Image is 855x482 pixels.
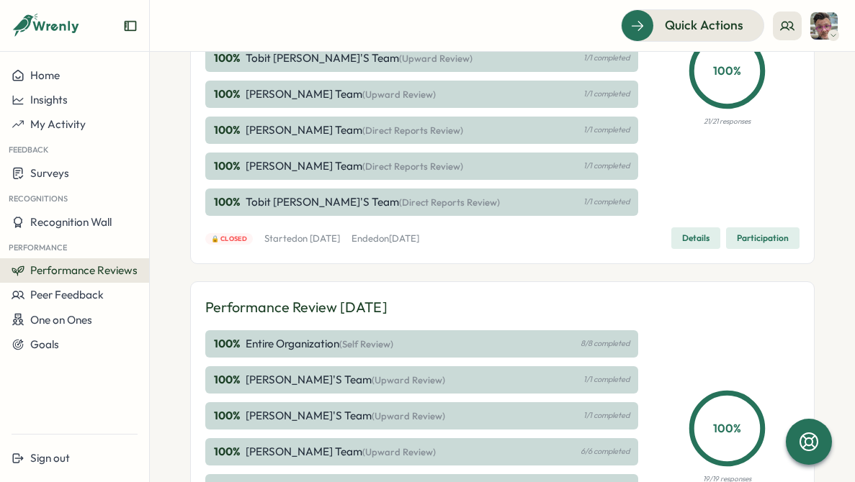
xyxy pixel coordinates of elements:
p: 100 % [214,194,243,210]
span: (Direct Reports Review) [399,196,500,208]
span: One on Ones [30,313,92,327]
img: Chris Forlano [810,12,838,40]
p: [PERSON_NAME] Team [246,158,463,174]
p: 100 % [214,444,243,460]
p: 100 % [214,50,243,66]
span: Insights [30,93,68,106]
span: Participation [737,228,789,248]
p: 1/1 completed [583,411,630,420]
p: Tobit [PERSON_NAME]'s Team [246,50,473,66]
span: Recognition Wall [30,215,112,229]
p: Entire Organization [246,336,393,352]
p: 1/1 completed [583,197,630,206]
span: Details [682,228,709,248]
p: 1/1 completed [583,53,630,63]
span: (Upward Review) [362,88,436,100]
p: 6/6 completed [581,447,630,456]
button: Participation [726,227,800,249]
button: Details [671,227,720,249]
p: 1/1 completed [583,161,630,170]
p: 100 % [214,122,243,138]
span: Peer Feedback [30,288,104,301]
span: Quick Actions [665,16,743,35]
span: (Direct Reports Review) [362,160,463,172]
button: Quick Actions [621,9,764,41]
p: Ended on [DATE] [352,232,419,245]
span: Home [30,68,60,82]
p: 8/8 completed [581,339,630,348]
span: Goals [30,337,59,351]
p: 100 % [214,408,243,424]
p: 1/1 completed [583,125,630,135]
span: Sign out [30,451,70,465]
span: 🔒 Closed [211,234,248,244]
p: [PERSON_NAME] Team [246,86,436,102]
p: 100 % [214,336,243,352]
p: Performance Review [DATE] [205,296,388,319]
button: Expand sidebar [123,19,138,33]
p: 100 % [214,158,243,174]
p: [PERSON_NAME]'s Team [246,372,445,388]
span: (Self Review) [339,338,393,350]
span: (Direct Reports Review) [362,124,463,136]
span: Performance Reviews [30,263,138,277]
p: 100 % [692,419,762,437]
span: My Activity [30,117,86,131]
span: (Upward Review) [372,374,445,386]
p: 21/21 responses [704,116,751,127]
p: [PERSON_NAME] Team [246,444,436,460]
p: 100 % [214,86,243,102]
p: 1/1 completed [583,375,630,384]
p: Tobit [PERSON_NAME]'s Team [246,194,500,210]
span: (Upward Review) [399,53,473,64]
p: 100 % [214,372,243,388]
span: (Upward Review) [372,410,445,422]
p: [PERSON_NAME]'s Team [246,408,445,424]
span: Surveys [30,166,69,180]
span: (Upward Review) [362,446,436,458]
p: Started on [DATE] [264,232,340,245]
p: [PERSON_NAME] Team [246,122,463,138]
p: 1/1 completed [583,89,630,99]
p: 100 % [692,62,762,80]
